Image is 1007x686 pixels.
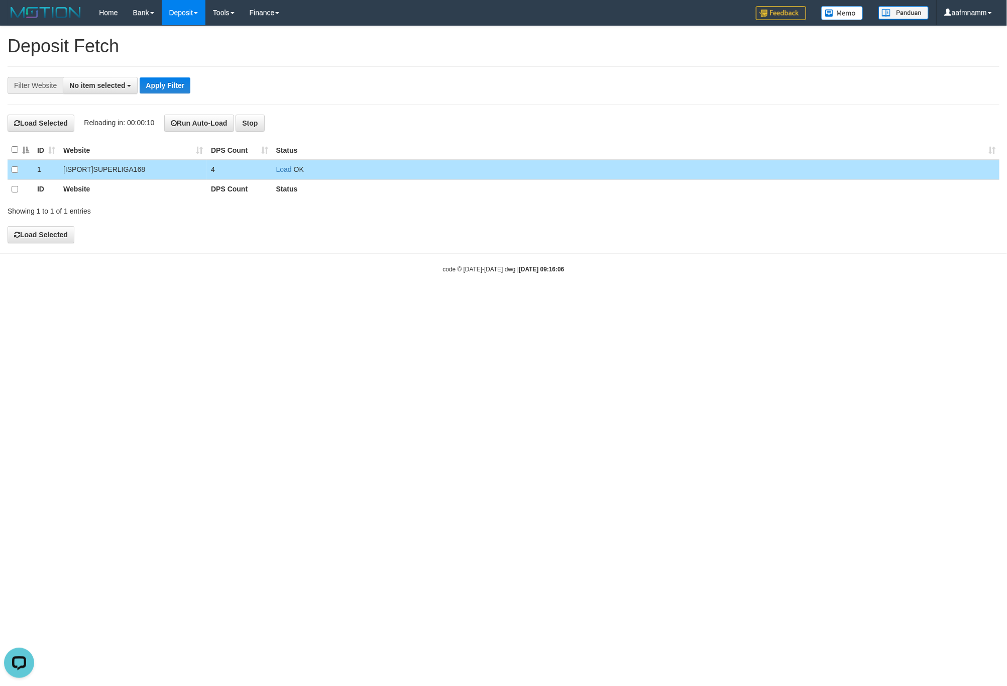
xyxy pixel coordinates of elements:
span: OK [294,165,304,173]
button: Open LiveChat chat widget [4,4,34,34]
img: panduan.png [878,6,929,20]
button: Load Selected [8,226,74,243]
th: ID: activate to sort column ascending [33,140,59,160]
button: Stop [236,115,264,132]
div: Filter Website [8,77,63,94]
th: Status [272,179,999,199]
th: DPS Count: activate to sort column ascending [207,140,272,160]
td: [ISPORT] SUPERLIGA168 [59,160,207,179]
button: Apply Filter [140,77,190,93]
img: Feedback.jpg [756,6,806,20]
h1: Deposit Fetch [8,36,999,56]
small: code © [DATE]-[DATE] dwg | [443,266,565,273]
th: DPS Count [207,179,272,199]
a: Load [276,165,292,173]
th: Status: activate to sort column ascending [272,140,999,160]
button: No item selected [63,77,138,94]
span: 4 [211,165,215,173]
span: No item selected [69,81,125,89]
th: Website [59,179,207,199]
button: Load Selected [8,115,74,132]
button: Run Auto-Load [164,115,234,132]
strong: [DATE] 09:16:06 [519,266,564,273]
td: 1 [33,160,59,179]
th: Website: activate to sort column ascending [59,140,207,160]
th: ID [33,179,59,199]
div: Showing 1 to 1 of 1 entries [8,202,412,216]
img: Button%20Memo.svg [821,6,863,20]
img: MOTION_logo.png [8,5,84,20]
span: Reloading in: 00:00:10 [84,119,154,127]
